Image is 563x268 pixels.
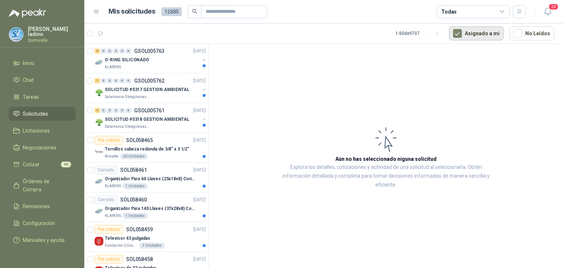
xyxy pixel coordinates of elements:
p: Salamanca Oleaginosas SAS [105,94,151,100]
div: 0 [113,108,119,113]
p: [DATE] [193,196,206,203]
div: 0 [107,48,113,54]
p: KLARENS [105,213,121,219]
a: CerradoSOL058460[DATE] Company LogoOrganizador Para 140 Llaves (37x28x8) Con CerraduraKLARENS1 Un... [84,192,209,222]
p: [DATE] [193,107,206,114]
a: Configuración [9,216,76,230]
div: 0 [126,48,131,54]
img: Company Logo [95,177,103,186]
div: 0 [113,78,119,83]
img: Company Logo [95,237,103,246]
div: Cerrado [95,195,117,204]
a: Negociaciones [9,141,76,155]
span: 20 [548,3,559,10]
img: Company Logo [95,58,103,67]
span: Solicitudes [23,110,48,118]
a: Por cotizarSOL058459[DATE] Company LogoTelevisor 43 pulgadasFundación Clínica Shaio1 Unidades [84,222,209,252]
p: Organizador Para 60 Llaves (25x18x8) Con Cerradura [105,175,196,182]
a: 2 0 0 0 0 0 GSOL005761[DATE] Company LogoSOLICITUD #5318 GESTION AMBIENTALSalamanca Oleaginosas SAS [95,106,207,130]
div: 0 [107,78,113,83]
p: SOL058459 [126,227,153,232]
p: [DATE] [193,167,206,174]
a: 1 0 0 0 0 0 GSOL005762[DATE] Company LogoSOLICITUD #5317 GESTION AMBIENTALSalamanca Oleaginosas SAS [95,76,207,100]
p: SOL058460 [120,197,147,202]
img: Company Logo [95,207,103,216]
div: 0 [119,78,125,83]
div: 1 Unidades [122,183,148,189]
img: Logo peakr [9,9,46,18]
a: Remisiones [9,199,76,213]
p: O-RING SILICONADO [105,57,149,64]
a: Solicitudes [9,107,76,121]
span: Inicio [23,59,34,67]
p: GSOL005761 [134,108,165,113]
a: 3 0 0 0 0 0 GSOL005763[DATE] Company LogoO-RING SILICONADOKLARENS [95,47,207,70]
p: SOLICITUD #5318 GESTION AMBIENTAL [105,116,189,123]
div: 0 [113,48,119,54]
div: 0 [101,78,106,83]
p: Televisor 43 pulgadas [105,235,150,242]
a: Licitaciones [9,124,76,138]
p: Sumivalle [28,38,76,43]
p: Almatec [105,153,119,159]
img: Company Logo [95,148,103,156]
a: Por cotizarSOL058465[DATE] Company LogoTornillos cabeza redonda de 3/8" x 3 1/2"Almatec60 Unidades [84,133,209,163]
p: SOL058461 [120,167,147,173]
p: [PERSON_NAME] ladino [28,26,76,37]
p: [DATE] [193,137,206,144]
button: No Leídos [509,26,554,40]
p: Tornillos cabeza redonda de 3/8" x 3 1/2" [105,146,189,153]
div: Por cotizar [95,225,123,234]
a: Tareas [9,90,76,104]
p: [DATE] [193,226,206,233]
p: Salamanca Oleaginosas SAS [105,124,151,130]
p: Fundación Clínica Shaio [105,243,138,249]
p: KLARENS [105,64,121,70]
a: CerradoSOL058461[DATE] Company LogoOrganizador Para 60 Llaves (25x18x8) Con CerraduraKLARENS1 Uni... [84,163,209,192]
img: Company Logo [95,88,103,97]
div: 0 [119,48,125,54]
h3: Aún no has seleccionado niguna solicitud [335,155,437,163]
span: Negociaciones [23,144,56,152]
p: Organizador Para 140 Llaves (37x28x8) Con Cerradura [105,205,196,212]
div: Por cotizar [95,136,123,145]
p: Explora los detalles, cotizaciones y actividad de una solicitud al seleccionarla. Obtén informaci... [282,163,490,189]
div: 1 Unidades [139,243,165,249]
div: Cerrado [95,166,117,174]
div: 1 Unidades [122,213,148,219]
div: 2 [95,108,100,113]
div: 1 - 50 de 9707 [395,28,443,39]
div: 0 [101,48,106,54]
p: KLARENS [105,183,121,189]
span: Remisiones [23,202,50,210]
p: SOL058458 [126,257,153,262]
span: Chat [23,76,34,84]
h1: Mis solicitudes [108,6,155,17]
span: search [192,9,197,14]
span: Licitaciones [23,127,50,135]
a: Chat [9,73,76,87]
img: Company Logo [95,118,103,127]
a: Órdenes de Compra [9,174,76,196]
p: [DATE] [193,256,206,263]
p: SOLICITUD #5317 GESTION AMBIENTAL [105,86,189,93]
a: Manuales y ayuda [9,233,76,247]
div: 60 Unidades [120,153,148,159]
div: 0 [126,78,131,83]
div: 0 [101,108,106,113]
span: Tareas [23,93,39,101]
span: 46 [61,162,71,167]
p: SOL058465 [126,138,153,143]
div: 3 [95,48,100,54]
button: 20 [541,5,554,18]
div: 0 [107,108,113,113]
span: 12885 [161,7,182,16]
span: Manuales y ayuda [23,236,65,244]
div: 0 [126,108,131,113]
p: GSOL005762 [134,78,165,83]
button: Asignado a mi [449,26,504,40]
p: [DATE] [193,48,206,55]
div: 0 [119,108,125,113]
span: Configuración [23,219,55,227]
div: Por cotizar [95,255,123,264]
